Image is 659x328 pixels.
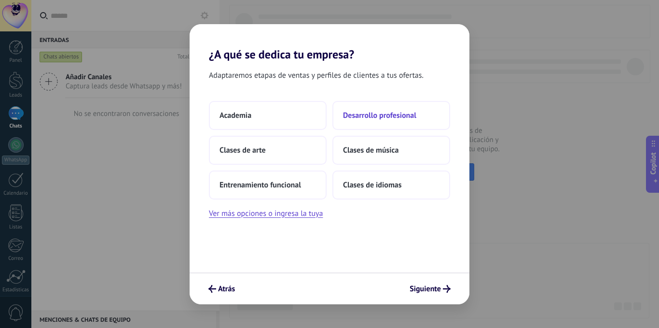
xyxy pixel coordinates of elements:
[209,136,327,165] button: Clases de arte
[209,207,323,220] button: Ver más opciones o ingresa la tuya
[218,285,235,292] span: Atrás
[343,111,416,120] span: Desarrollo profesional
[209,101,327,130] button: Academia
[204,281,239,297] button: Atrás
[332,171,450,200] button: Clases de idiomas
[209,69,424,82] span: Adaptaremos etapas de ventas y perfiles de clientes a tus ofertas.
[332,101,450,130] button: Desarrollo profesional
[190,24,469,61] h2: ¿A qué se dedica tu empresa?
[332,136,450,165] button: Clases de música
[405,281,455,297] button: Siguiente
[343,145,398,155] span: Clases de música
[209,171,327,200] button: Entrenamiento funcional
[220,111,251,120] span: Academia
[220,145,266,155] span: Clases de arte
[410,285,441,292] span: Siguiente
[220,180,301,190] span: Entrenamiento funcional
[343,180,401,190] span: Clases de idiomas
